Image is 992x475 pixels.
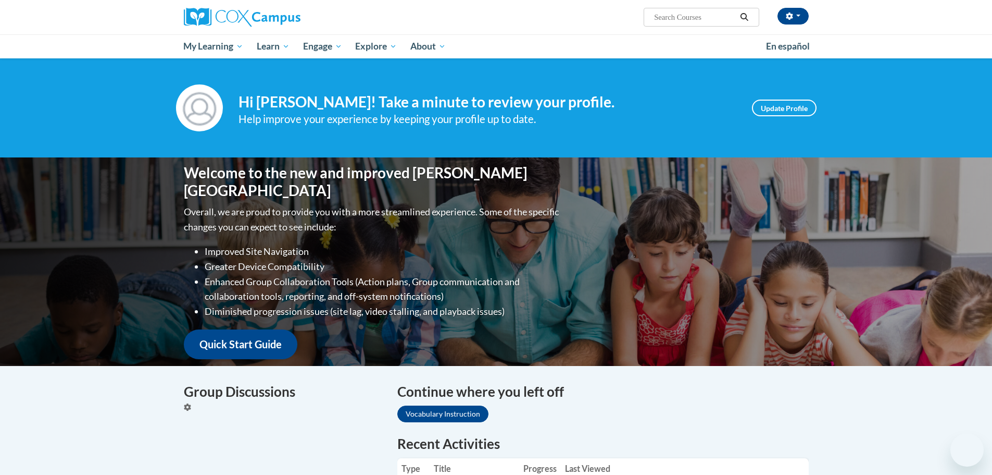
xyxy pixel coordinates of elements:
h1: Welcome to the new and improved [PERSON_NAME][GEOGRAPHIC_DATA] [184,164,561,199]
a: Update Profile [752,100,817,116]
span: En español [766,41,810,52]
a: En español [759,35,817,57]
a: Quick Start Guide [184,330,297,359]
li: Enhanced Group Collaboration Tools (Action plans, Group communication and collaboration tools, re... [205,274,561,305]
iframe: Button to launch messaging window [950,433,984,467]
li: Greater Device Compatibility [205,259,561,274]
span: My Learning [183,40,243,53]
a: My Learning [177,34,250,58]
div: Main menu [168,34,824,58]
h4: Continue where you left off [397,382,809,402]
li: Diminished progression issues (site lag, video stalling, and playback issues) [205,304,561,319]
a: About [404,34,453,58]
span: About [410,40,446,53]
a: Vocabulary Instruction [397,406,488,422]
a: Explore [348,34,404,58]
a: Cox Campus [184,8,382,27]
span: Engage [303,40,342,53]
h4: Hi [PERSON_NAME]! Take a minute to review your profile. [238,93,736,111]
button: Search [736,11,752,23]
a: Learn [250,34,296,58]
h4: Group Discussions [184,382,382,402]
span: Learn [257,40,290,53]
div: Help improve your experience by keeping your profile up to date. [238,111,736,128]
li: Improved Site Navigation [205,244,561,259]
input: Search Courses [653,11,736,23]
img: Cox Campus [184,8,300,27]
img: Profile Image [176,84,223,131]
h1: Recent Activities [397,434,809,453]
a: Engage [296,34,349,58]
button: Account Settings [777,8,809,25]
p: Overall, we are proud to provide you with a more streamlined experience. Some of the specific cha... [184,204,561,235]
span: Explore [355,40,397,53]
